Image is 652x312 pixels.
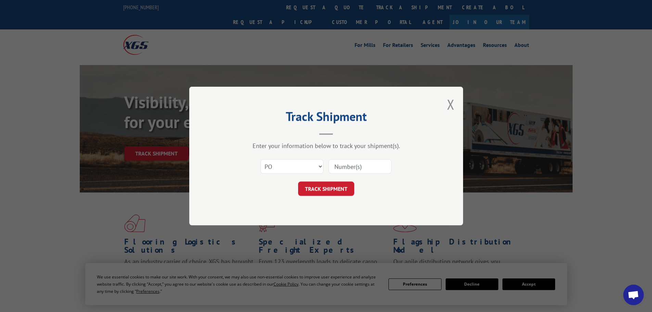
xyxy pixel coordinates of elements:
div: Open chat [623,285,644,305]
input: Number(s) [329,159,392,174]
button: Close modal [447,95,455,113]
div: Enter your information below to track your shipment(s). [223,142,429,150]
button: TRACK SHIPMENT [298,182,354,196]
h2: Track Shipment [223,112,429,125]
